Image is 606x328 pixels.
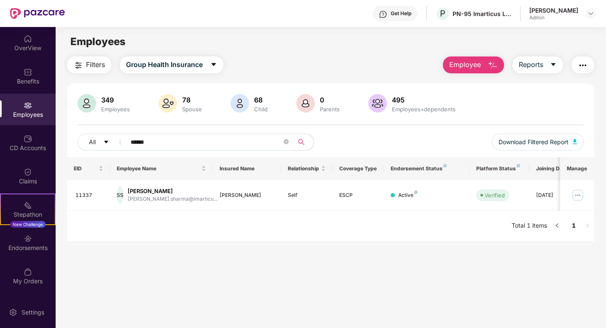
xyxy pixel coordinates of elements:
div: Self [288,191,326,199]
li: Previous Page [550,219,564,233]
button: search [293,134,314,151]
a: 1 [567,219,581,232]
li: 1 [567,219,581,233]
span: Filters [86,59,105,70]
div: 495 [390,96,457,104]
span: Employee Name [117,165,200,172]
img: svg+xml;base64,PHN2ZyBpZD0iTXlfT3JkZXJzIiBkYXRhLW5hbWU9Ik15IE9yZGVycyIgeG1sbnM9Imh0dHA6Ly93d3cudz... [24,268,32,276]
div: Child [252,106,269,113]
div: Spouse [180,106,204,113]
th: Relationship [281,157,332,180]
div: Parents [318,106,341,113]
li: Total 1 items [512,219,547,233]
img: New Pazcare Logo [10,8,65,19]
button: right [581,219,594,233]
button: Allcaret-down [78,134,129,151]
span: Employees [70,35,126,48]
img: svg+xml;base64,PHN2ZyBpZD0iU2V0dGluZy0yMHgyMCIgeG1sbnM9Imh0dHA6Ly93d3cudzMub3JnLzIwMDAvc3ZnIiB3aW... [9,308,17,317]
div: Active [398,191,418,199]
button: Employee [443,56,504,73]
div: Employees+dependents [390,106,457,113]
span: close-circle [284,138,289,146]
span: P [440,8,445,19]
span: caret-down [550,61,557,69]
div: Platform Status [476,165,523,172]
span: Group Health Insurance [126,59,203,70]
span: EID [74,165,97,172]
img: svg+xml;base64,PHN2ZyB4bWxucz0iaHR0cDovL3d3dy53My5vcmcvMjAwMC9zdmciIHdpZHRoPSIyNCIgaGVpZ2h0PSIyNC... [578,60,588,70]
div: [PERSON_NAME] [220,191,275,199]
img: manageButton [571,188,585,202]
th: Coverage Type [332,157,384,180]
button: Group Health Insurancecaret-down [120,56,223,73]
img: svg+xml;base64,PHN2ZyB4bWxucz0iaHR0cDovL3d3dy53My5vcmcvMjAwMC9zdmciIHdpZHRoPSI4IiBoZWlnaHQ9IjgiIH... [414,191,418,194]
span: All [89,137,96,147]
li: Next Page [581,219,594,233]
button: Download Filtered Report [492,134,584,151]
img: svg+xml;base64,PHN2ZyB4bWxucz0iaHR0cDovL3d3dy53My5vcmcvMjAwMC9zdmciIHdpZHRoPSI4IiBoZWlnaHQ9IjgiIH... [517,164,520,167]
img: svg+xml;base64,PHN2ZyBpZD0iRW5kb3JzZW1lbnRzIiB4bWxucz0iaHR0cDovL3d3dy53My5vcmcvMjAwMC9zdmciIHdpZH... [24,234,32,243]
img: svg+xml;base64,PHN2ZyB4bWxucz0iaHR0cDovL3d3dy53My5vcmcvMjAwMC9zdmciIHhtbG5zOnhsaW5rPSJodHRwOi8vd3... [158,94,177,113]
div: [DATE] [536,191,574,199]
img: svg+xml;base64,PHN2ZyBpZD0iQ2xhaW0iIHhtbG5zPSJodHRwOi8vd3d3LnczLm9yZy8yMDAwL3N2ZyIgd2lkdGg9IjIwIi... [24,168,32,176]
button: left [550,219,564,233]
button: Reportscaret-down [512,56,563,73]
div: SS [117,187,123,204]
div: ESCP [339,191,377,199]
span: left [555,223,560,228]
div: Settings [19,308,47,317]
th: EID [67,157,110,180]
div: 68 [252,96,269,104]
span: right [585,223,590,228]
span: Employee [449,59,481,70]
div: PN-95 Imarticus Learning Private Limited [453,10,512,18]
img: svg+xml;base64,PHN2ZyB4bWxucz0iaHR0cDovL3d3dy53My5vcmcvMjAwMC9zdmciIHdpZHRoPSIyNCIgaGVpZ2h0PSIyNC... [73,60,83,70]
div: Admin [529,14,578,21]
div: Get Help [391,10,411,17]
div: [PERSON_NAME] [529,6,578,14]
th: Employee Name [110,157,213,180]
img: svg+xml;base64,PHN2ZyBpZD0iSGVscC0zMngzMiIgeG1sbnM9Imh0dHA6Ly93d3cudzMub3JnLzIwMDAvc3ZnIiB3aWR0aD... [379,10,387,19]
div: Employees [99,106,131,113]
img: svg+xml;base64,PHN2ZyB4bWxucz0iaHR0cDovL3d3dy53My5vcmcvMjAwMC9zdmciIHhtbG5zOnhsaW5rPSJodHRwOi8vd3... [488,60,498,70]
span: search [293,139,309,145]
span: caret-down [103,139,109,146]
span: Reports [519,59,543,70]
th: Insured Name [213,157,282,180]
img: svg+xml;base64,PHN2ZyBpZD0iSG9tZSIgeG1sbnM9Imh0dHA6Ly93d3cudzMub3JnLzIwMDAvc3ZnIiB3aWR0aD0iMjAiIG... [24,35,32,43]
span: close-circle [284,139,289,144]
span: Download Filtered Report [499,137,568,147]
div: 0 [318,96,341,104]
img: svg+xml;base64,PHN2ZyB4bWxucz0iaHR0cDovL3d3dy53My5vcmcvMjAwMC9zdmciIHhtbG5zOnhsaW5rPSJodHRwOi8vd3... [368,94,387,113]
img: svg+xml;base64,PHN2ZyB4bWxucz0iaHR0cDovL3d3dy53My5vcmcvMjAwMC9zdmciIHdpZHRoPSIyMSIgaGVpZ2h0PSIyMC... [24,201,32,210]
img: svg+xml;base64,PHN2ZyBpZD0iRW1wbG95ZWVzIiB4bWxucz0iaHR0cDovL3d3dy53My5vcmcvMjAwMC9zdmciIHdpZHRoPS... [24,101,32,110]
div: Endorsement Status [391,165,463,172]
span: Relationship [288,165,319,172]
img: svg+xml;base64,PHN2ZyB4bWxucz0iaHR0cDovL3d3dy53My5vcmcvMjAwMC9zdmciIHhtbG5zOnhsaW5rPSJodHRwOi8vd3... [296,94,315,113]
img: svg+xml;base64,PHN2ZyBpZD0iQmVuZWZpdHMiIHhtbG5zPSJodHRwOi8vd3d3LnczLm9yZy8yMDAwL3N2ZyIgd2lkdGg9Ij... [24,68,32,76]
img: svg+xml;base64,PHN2ZyB4bWxucz0iaHR0cDovL3d3dy53My5vcmcvMjAwMC9zdmciIHhtbG5zOnhsaW5rPSJodHRwOi8vd3... [78,94,96,113]
div: [PERSON_NAME].sharma@imarticu... [128,195,217,203]
div: 349 [99,96,131,104]
div: Verified [485,191,505,199]
div: 78 [180,96,204,104]
div: Stepathon [1,210,55,219]
img: svg+xml;base64,PHN2ZyB4bWxucz0iaHR0cDovL3d3dy53My5vcmcvMjAwMC9zdmciIHhtbG5zOnhsaW5rPSJodHRwOi8vd3... [573,139,577,144]
th: Joining Date [529,157,581,180]
img: svg+xml;base64,PHN2ZyB4bWxucz0iaHR0cDovL3d3dy53My5vcmcvMjAwMC9zdmciIHhtbG5zOnhsaW5rPSJodHRwOi8vd3... [231,94,249,113]
th: Manage [560,157,594,180]
img: svg+xml;base64,PHN2ZyBpZD0iRHJvcGRvd24tMzJ4MzIiIHhtbG5zPSJodHRwOi8vd3d3LnczLm9yZy8yMDAwL3N2ZyIgd2... [587,10,594,17]
span: caret-down [210,61,217,69]
div: New Challenge [10,221,46,228]
img: svg+xml;base64,PHN2ZyB4bWxucz0iaHR0cDovL3d3dy53My5vcmcvMjAwMC9zdmciIHdpZHRoPSI4IiBoZWlnaHQ9IjgiIH... [443,164,447,167]
div: 11337 [75,191,103,199]
button: Filters [67,56,111,73]
div: [PERSON_NAME] [128,187,217,195]
img: svg+xml;base64,PHN2ZyBpZD0iQ0RfQWNjb3VudHMiIGRhdGEtbmFtZT0iQ0QgQWNjb3VudHMiIHhtbG5zPSJodHRwOi8vd3... [24,134,32,143]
